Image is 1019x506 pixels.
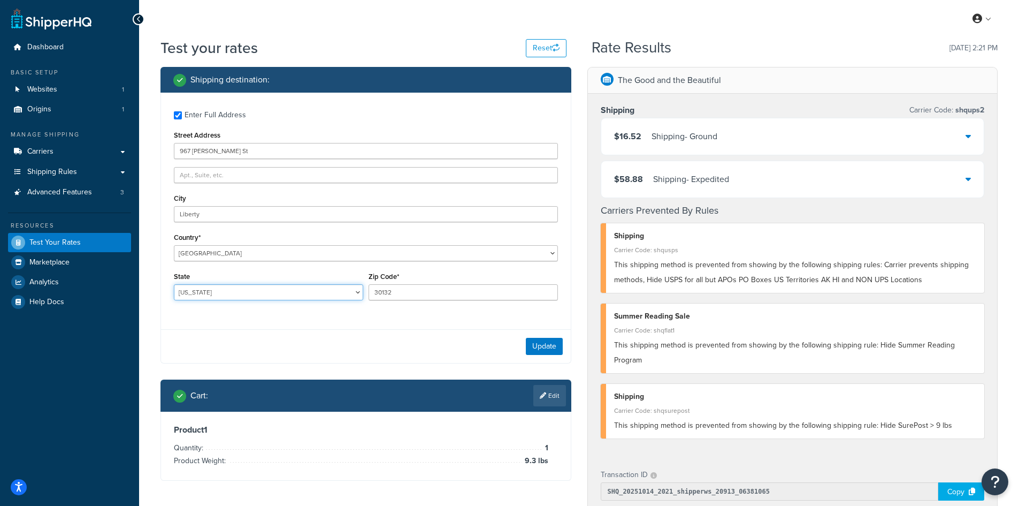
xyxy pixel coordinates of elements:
div: Manage Shipping [8,130,131,139]
li: Origins [8,100,131,119]
p: Transaction ID [601,467,648,482]
span: 3 [120,188,124,197]
div: Copy [938,482,984,501]
span: Help Docs [29,298,64,307]
span: Carriers [27,147,53,156]
p: [DATE] 2:21 PM [949,41,998,56]
span: Quantity: [174,442,206,454]
h3: Shipping [601,105,634,116]
p: The Good and the Beautiful [618,73,721,88]
span: Shipping Rules [27,168,77,177]
h3: Product 1 [174,425,558,435]
li: Websites [8,80,131,100]
label: Street Address [174,131,220,139]
a: Advanced Features3 [8,183,131,202]
label: Country* [174,233,201,241]
label: City [174,194,186,202]
span: 1 [122,105,124,114]
span: This shipping method is prevented from showing by the following shipping rules: Carrier prevents ... [614,259,969,285]
input: Enter Full Address [174,111,182,119]
label: Zip Code* [369,273,399,281]
span: 1 [122,85,124,94]
div: Shipping [614,389,977,404]
span: Websites [27,85,57,94]
h2: Rate Results [592,40,671,56]
a: Help Docs [8,292,131,312]
span: $16.52 [614,130,641,142]
div: Summer Reading Sale [614,309,977,324]
h4: Carriers Prevented By Rules [601,203,985,218]
span: shqups2 [953,104,984,116]
label: State [174,273,190,281]
span: Dashboard [27,43,64,52]
span: Origins [27,105,51,114]
li: Advanced Features [8,183,131,202]
button: Reset [526,39,566,57]
div: Resources [8,221,131,230]
div: Shipping [614,229,977,244]
a: Websites1 [8,80,131,100]
span: 9.3 lbs [522,455,548,467]
span: $58.88 [614,173,643,185]
span: This shipping method is prevented from showing by the following shipping rule: Hide SurePost > 9 lbs [614,420,952,431]
div: Carrier Code: shqflat1 [614,323,977,338]
a: Test Your Rates [8,233,131,252]
span: Marketplace [29,258,70,267]
h2: Shipping destination : [190,75,270,85]
a: Analytics [8,273,131,292]
a: Marketplace [8,253,131,272]
div: Enter Full Address [185,108,246,123]
div: Shipping - Expedited [653,172,729,187]
button: Open Resource Center [982,469,1008,495]
h2: Cart : [190,391,208,401]
span: Advanced Features [27,188,92,197]
div: Carrier Code: shqsurepost [614,403,977,418]
span: 1 [542,442,548,455]
h1: Test your rates [160,37,258,58]
div: Basic Setup [8,68,131,77]
span: Test Your Rates [29,238,81,247]
input: Apt., Suite, etc. [174,167,558,183]
div: Carrier Code: shqusps [614,243,977,258]
a: Origins1 [8,100,131,119]
a: Shipping Rules [8,162,131,182]
button: Update [526,338,563,355]
a: Dashboard [8,37,131,57]
span: This shipping method is prevented from showing by the following shipping rule: Hide Summer Readin... [614,339,955,366]
div: Shipping - Ground [652,129,717,144]
span: Product Weight: [174,455,228,466]
p: Carrier Code: [909,103,984,118]
span: Analytics [29,278,59,287]
a: Edit [533,385,566,406]
a: Carriers [8,142,131,162]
